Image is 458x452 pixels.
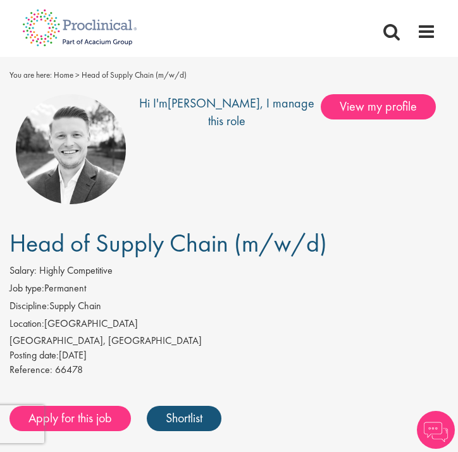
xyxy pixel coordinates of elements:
a: [PERSON_NAME] [168,95,260,111]
label: Job type: [9,281,44,296]
div: [DATE] [9,348,449,363]
label: Discipline: [9,299,49,314]
img: imeage of recruiter Lukas Eckert [16,94,126,204]
span: Highly Competitive [39,264,113,277]
a: Shortlist [147,406,221,431]
span: Posting date: [9,348,59,362]
img: Chatbot [417,411,455,449]
span: View my profile [321,94,436,119]
span: You are here: [9,70,52,80]
label: Reference: [9,363,53,377]
span: Head of Supply Chain (m/w/d) [9,227,327,259]
div: [GEOGRAPHIC_DATA], [GEOGRAPHIC_DATA] [9,334,449,348]
li: Permanent [9,281,449,299]
div: Hi I'm , I manage this role [132,94,321,204]
label: Location: [9,317,44,331]
span: 66478 [55,363,83,376]
li: [GEOGRAPHIC_DATA] [9,317,449,334]
li: Supply Chain [9,299,449,317]
label: Salary: [9,264,37,278]
a: Apply for this job [9,406,131,431]
a: View my profile [321,97,449,113]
